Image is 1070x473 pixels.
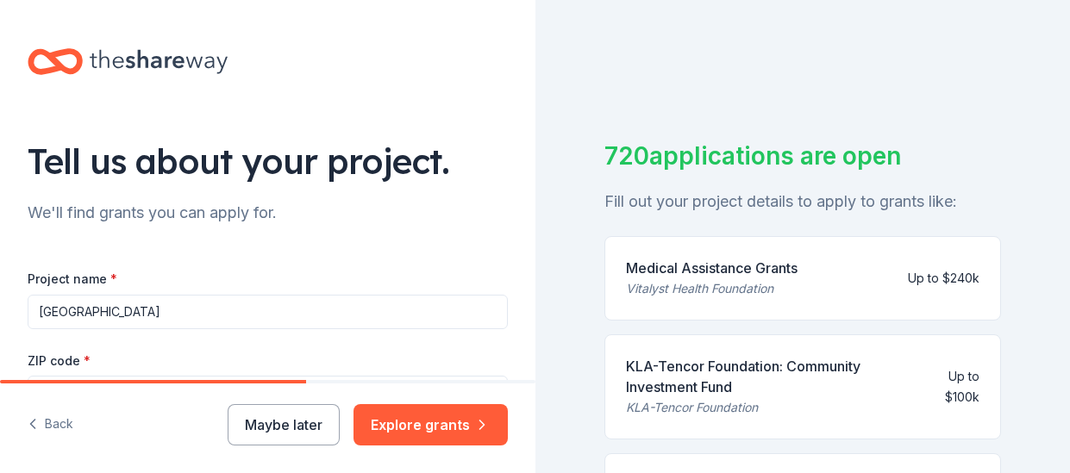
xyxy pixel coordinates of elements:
[604,138,1002,174] div: 720 applications are open
[28,407,73,443] button: Back
[626,356,910,397] div: KLA-Tencor Foundation: Community Investment Fund
[28,271,117,288] label: Project name
[626,397,910,418] div: KLA-Tencor Foundation
[908,268,979,289] div: Up to $240k
[28,352,91,370] label: ZIP code
[28,199,508,227] div: We'll find grants you can apply for.
[626,278,798,299] div: Vitalyst Health Foundation
[604,188,1002,215] div: Fill out your project details to apply to grants like:
[28,295,508,329] input: After school program
[28,376,508,410] input: 12345 (U.S. only)
[28,137,508,185] div: Tell us about your project.
[354,404,508,445] button: Explore grants
[923,366,979,408] div: Up to $100k
[228,404,340,445] button: Maybe later
[626,258,798,278] div: Medical Assistance Grants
